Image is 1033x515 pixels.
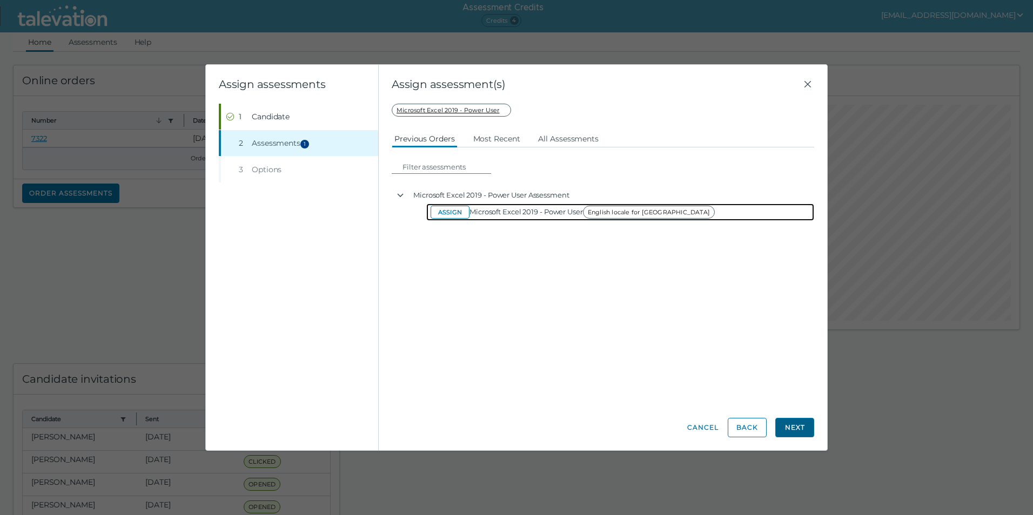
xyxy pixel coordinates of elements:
clr-wizard-title: Assign assessments [219,78,325,91]
button: Assign [431,206,469,219]
cds-icon: Completed [226,112,234,121]
div: 1 [239,111,247,122]
span: English locale for [GEOGRAPHIC_DATA] [583,206,715,219]
button: Close [801,78,814,91]
span: Candidate [252,111,290,122]
button: Previous Orders [392,128,458,148]
button: Most Recent [471,128,523,148]
button: Back [728,418,767,437]
span: Assign assessment(s) [392,78,801,91]
div: Microsoft Excel 2019 - Power User Assessment [409,186,814,204]
button: Next [775,418,814,437]
button: Cancel [687,418,719,437]
div: 2 [239,138,247,148]
input: Filter assessments [398,160,491,173]
span: Assessments [252,138,312,148]
button: Completed [221,104,378,130]
nav: Wizard steps [219,104,378,182]
span: Microsoft Excel 2019 - Power User [469,207,718,216]
button: 2Assessments1 [221,130,378,156]
span: 1 [300,140,309,148]
span: Microsoft Excel 2019 - Power User [392,104,511,117]
button: All Assessments [535,128,601,148]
